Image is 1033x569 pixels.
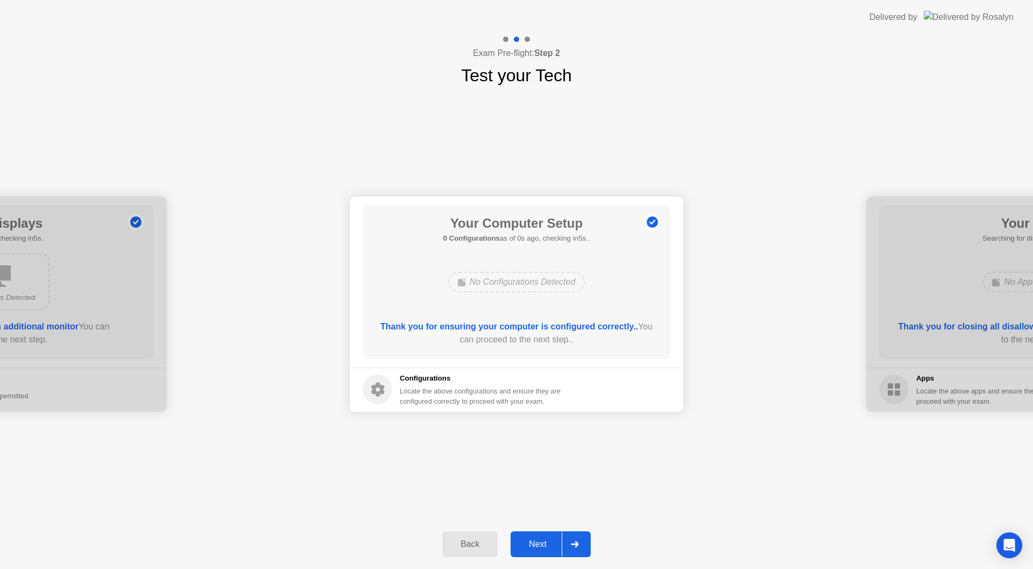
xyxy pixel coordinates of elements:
button: Back [442,531,498,557]
div: No Configurations Detected [448,272,585,292]
b: Step 2 [534,48,560,58]
h4: Exam Pre-flight: [473,47,560,60]
h1: Your Computer Setup [443,214,590,233]
b: Thank you for ensuring your computer is configured correctly.. [380,322,638,331]
h5: Configurations [400,373,563,384]
div: Delivered by [869,11,917,24]
div: Back [445,539,494,549]
div: Next [514,539,562,549]
b: 0 Configurations [443,234,500,242]
img: Delivered by Rosalyn [924,11,1014,23]
button: Next [511,531,591,557]
h1: Test your Tech [461,62,572,88]
div: You can proceed to the next step.. [378,320,655,346]
div: Open Intercom Messenger [996,532,1022,558]
h5: as of 0s ago, checking in5s.. [443,233,590,244]
div: Locate the above configurations and ensure they are configured correctly to proceed with your exam. [400,386,563,406]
